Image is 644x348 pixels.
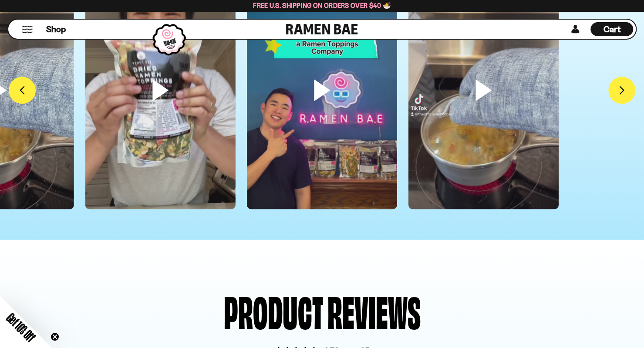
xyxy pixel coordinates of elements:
[590,20,633,39] a: Cart
[327,290,420,331] div: Reviews
[46,22,66,36] a: Shop
[51,332,59,341] button: Close teaser
[21,26,33,33] button: Mobile Menu Trigger
[608,77,635,104] button: Next
[604,24,620,34] span: Cart
[9,77,36,104] button: Previous
[223,290,323,331] div: Product
[253,1,391,10] span: Free U.S. Shipping on Orders over $40 🍜
[46,24,66,35] span: Shop
[4,310,38,344] span: Get 10% Off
